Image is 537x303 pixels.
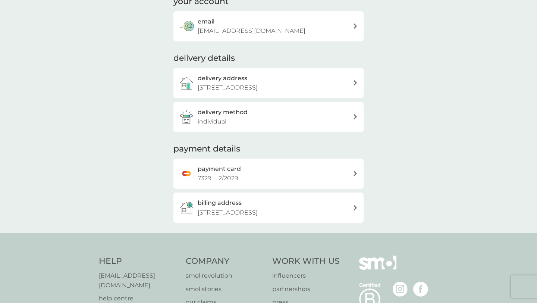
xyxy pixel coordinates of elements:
h2: payment details [173,143,240,155]
h4: Help [99,256,178,267]
img: visit the smol Facebook page [413,282,428,297]
h3: billing address [198,198,242,208]
span: 2 / 2029 [219,175,238,182]
a: smol stories [186,284,265,294]
h3: email [198,17,214,26]
a: [EMAIL_ADDRESS][DOMAIN_NAME] [99,271,178,290]
h4: Company [186,256,265,267]
span: 7329 [198,175,211,182]
h3: delivery method [198,107,248,117]
a: payment card7329 2/2029 [173,159,364,189]
p: individual [198,117,226,126]
img: smol [359,256,396,281]
img: visit the smol Instagram page [393,282,408,297]
h4: Work With Us [272,256,340,267]
a: smol revolution [186,271,265,281]
button: email[EMAIL_ADDRESS][DOMAIN_NAME] [173,11,364,41]
a: partnerships [272,284,340,294]
p: [STREET_ADDRESS] [198,83,258,93]
button: billing address[STREET_ADDRESS] [173,193,364,223]
h3: delivery address [198,74,247,83]
a: delivery methodindividual [173,102,364,132]
h2: delivery details [173,53,235,64]
p: [EMAIL_ADDRESS][DOMAIN_NAME] [198,26,305,36]
h2: payment card [198,164,241,174]
p: [STREET_ADDRESS] [198,208,258,218]
a: influencers [272,271,340,281]
a: delivery address[STREET_ADDRESS] [173,68,364,98]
